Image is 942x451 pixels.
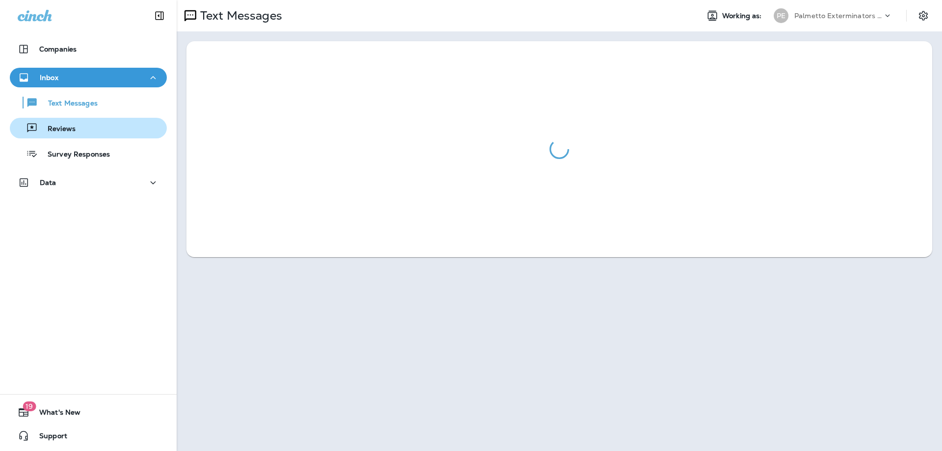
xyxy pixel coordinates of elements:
p: Data [40,179,56,186]
p: Text Messages [196,8,282,23]
button: Reviews [10,118,167,138]
span: 19 [23,401,36,411]
button: Settings [915,7,932,25]
button: Survey Responses [10,143,167,164]
div: PE [774,8,788,23]
button: Inbox [10,68,167,87]
p: Inbox [40,74,58,81]
button: Data [10,173,167,192]
p: Palmetto Exterminators LLC [794,12,883,20]
span: What's New [29,408,80,420]
p: Reviews [38,125,76,134]
p: Survey Responses [38,150,110,159]
button: Companies [10,39,167,59]
span: Working as: [722,12,764,20]
p: Companies [39,45,77,53]
button: Support [10,426,167,446]
button: Text Messages [10,92,167,113]
span: Support [29,432,67,444]
button: Collapse Sidebar [146,6,173,26]
button: 19What's New [10,402,167,422]
p: Text Messages [38,99,98,108]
